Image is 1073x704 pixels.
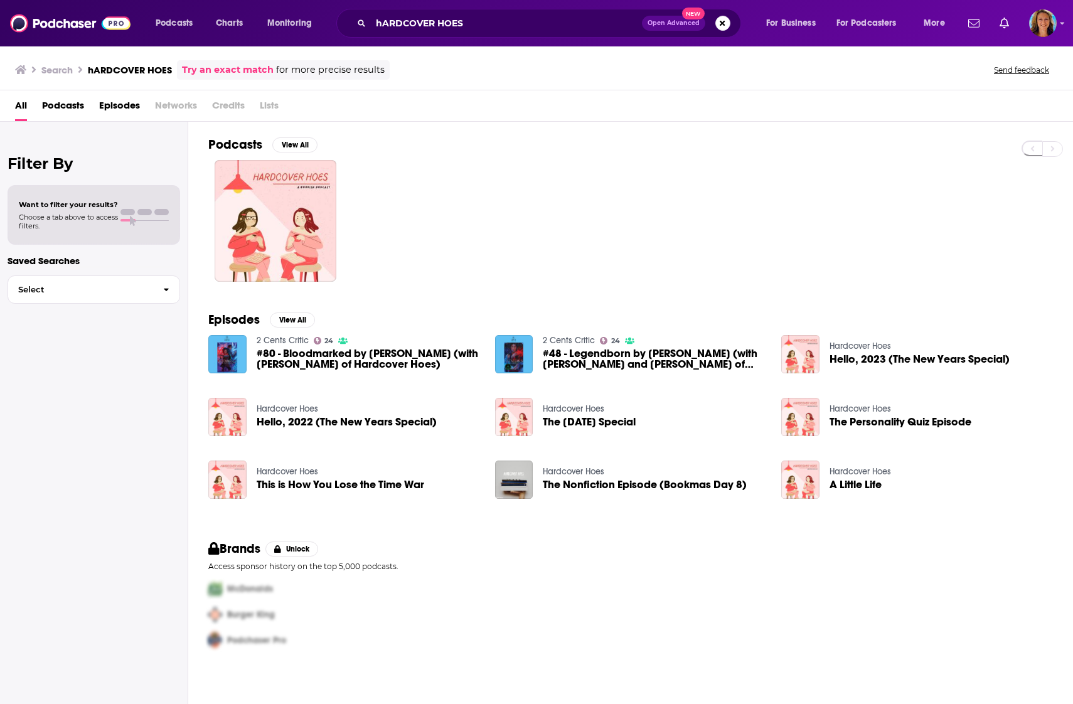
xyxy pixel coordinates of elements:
[10,11,131,35] img: Podchaser - Follow, Share and Rate Podcasts
[208,398,247,436] img: Hello, 2022 (The New Years Special)
[267,14,312,32] span: Monitoring
[682,8,705,19] span: New
[830,341,891,351] a: Hardcover Hoes
[227,635,286,646] span: Podchaser Pro
[324,338,333,344] span: 24
[257,466,318,477] a: Hardcover Hoes
[766,14,816,32] span: For Business
[348,9,753,38] div: Search podcasts, credits, & more...
[260,95,279,121] span: Lists
[757,13,831,33] button: open menu
[15,95,27,121] a: All
[781,398,819,436] img: The Personality Quiz Episode
[227,609,275,620] span: Burger King
[543,348,766,370] a: #48 - Legendborn by Tracy Deonn (with Sam Dixon and Sammi Skorstad of Hardcover Hoes)
[270,312,315,328] button: View All
[830,403,891,414] a: Hardcover Hoes
[990,65,1053,75] button: Send feedback
[830,466,891,477] a: Hardcover Hoes
[830,354,1010,365] a: Hello, 2023 (The New Years Special)
[543,417,636,427] a: The 2022 Halloween Special
[836,14,897,32] span: For Podcasters
[495,398,533,436] img: The 2022 Halloween Special
[182,63,274,77] a: Try an exact match
[642,16,705,31] button: Open AdvancedNew
[8,285,153,294] span: Select
[314,337,334,344] a: 24
[208,137,318,152] a: PodcastsView All
[257,335,309,346] a: 2 Cents Critic
[216,14,243,32] span: Charts
[781,461,819,499] img: A Little Life
[208,335,247,373] img: #80 - Bloodmarked by Tracy Deonn (with Sam Cabrera-Dixon of Hardcover Hoes)
[208,541,260,557] h2: Brands
[208,562,1053,571] p: Access sponsor history on the top 5,000 podcasts.
[828,13,915,33] button: open menu
[495,461,533,499] img: The Nonfiction Episode (Bookmas Day 8)
[276,63,385,77] span: for more precise results
[543,403,604,414] a: Hardcover Hoes
[611,338,620,344] span: 24
[495,335,533,373] img: #48 - Legendborn by Tracy Deonn (with Sam Dixon and Sammi Skorstad of Hardcover Hoes)
[257,403,318,414] a: Hardcover Hoes
[203,576,227,602] img: First Pro Logo
[42,95,84,121] span: Podcasts
[600,337,620,344] a: 24
[8,255,180,267] p: Saved Searches
[265,541,319,557] button: Unlock
[208,13,250,33] a: Charts
[147,13,209,33] button: open menu
[648,20,700,26] span: Open Advanced
[19,213,118,230] span: Choose a tab above to access filters.
[371,13,642,33] input: Search podcasts, credits, & more...
[41,64,73,76] h3: Search
[915,13,961,33] button: open menu
[208,461,247,499] img: This is How You Lose the Time War
[8,275,180,304] button: Select
[272,137,318,152] button: View All
[203,602,227,627] img: Second Pro Logo
[1029,9,1057,37] span: Logged in as MeganBeatie
[1029,9,1057,37] img: User Profile
[8,154,180,173] h2: Filter By
[227,584,273,594] span: McDonalds
[543,417,636,427] span: The [DATE] Special
[543,466,604,477] a: Hardcover Hoes
[995,13,1014,34] a: Show notifications dropdown
[781,335,819,373] img: Hello, 2023 (The New Years Special)
[99,95,140,121] span: Episodes
[257,479,424,490] a: This is How You Lose the Time War
[212,95,245,121] span: Credits
[257,417,437,427] a: Hello, 2022 (The New Years Special)
[257,348,480,370] a: #80 - Bloodmarked by Tracy Deonn (with Sam Cabrera-Dixon of Hardcover Hoes)
[543,479,747,490] a: The Nonfiction Episode (Bookmas Day 8)
[203,627,227,653] img: Third Pro Logo
[156,14,193,32] span: Podcasts
[543,348,766,370] span: #48 - Legendborn by [PERSON_NAME] (with [PERSON_NAME] and [PERSON_NAME] of Hardcover Hoes)
[208,312,315,328] a: EpisodesView All
[257,348,480,370] span: #80 - Bloodmarked by [PERSON_NAME] (with [PERSON_NAME] of Hardcover Hoes)
[19,200,118,209] span: Want to filter your results?
[830,417,971,427] a: The Personality Quiz Episode
[208,137,262,152] h2: Podcasts
[88,64,172,76] h3: hARDCOVER HOES
[830,479,882,490] a: A Little Life
[155,95,197,121] span: Networks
